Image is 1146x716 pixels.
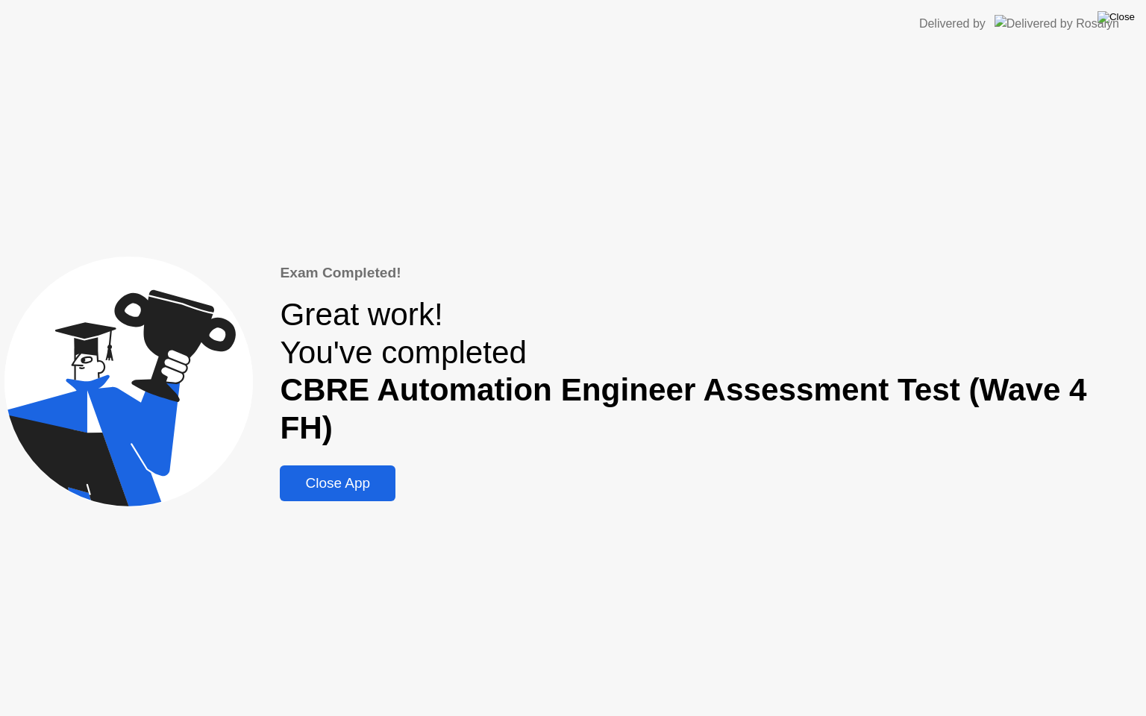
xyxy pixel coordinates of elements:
div: Close App [284,475,391,492]
img: Delivered by Rosalyn [995,15,1119,32]
img: Close [1098,11,1135,23]
b: CBRE Automation Engineer Assessment Test (Wave 4 FH) [280,372,1086,445]
div: Delivered by [919,15,986,33]
div: Exam Completed! [280,263,1142,284]
div: Great work! You've completed [280,296,1142,447]
button: Close App [280,465,395,501]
